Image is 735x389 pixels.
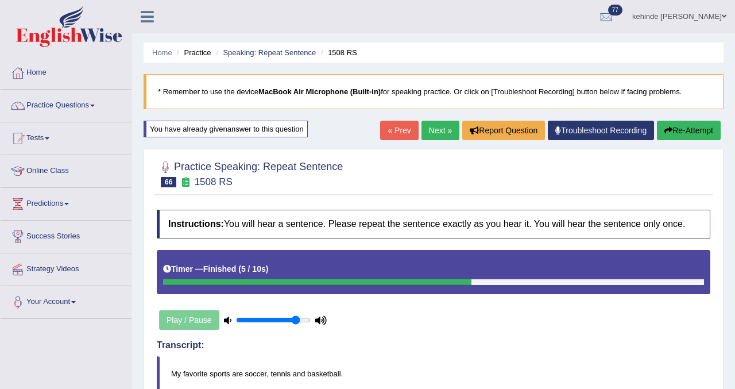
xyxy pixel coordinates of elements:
[1,122,131,151] a: Tests
[657,121,721,140] button: Re-Attempt
[548,121,654,140] a: Troubleshoot Recording
[161,177,176,187] span: 66
[1,155,131,184] a: Online Class
[608,5,622,16] span: 77
[157,340,710,351] h4: Transcript:
[258,87,381,96] b: MacBook Air Microphone (Built-in)
[1,221,131,249] a: Success Stories
[174,47,211,58] li: Practice
[1,286,131,315] a: Your Account
[241,264,266,274] b: 5 / 10s
[238,264,241,274] b: (
[168,219,224,229] b: Instructions:
[1,90,131,118] a: Practice Questions
[421,121,459,140] a: Next »
[144,121,308,137] div: You have already given answer to this question
[163,265,268,274] h5: Timer —
[462,121,545,140] button: Report Question
[152,48,172,57] a: Home
[1,188,131,217] a: Predictions
[380,121,418,140] a: « Prev
[223,48,316,57] a: Speaking: Repeat Sentence
[203,264,237,274] b: Finished
[144,74,724,109] blockquote: * Remember to use the device for speaking practice. Or click on [Troubleshoot Recording] button b...
[179,177,191,188] small: Exam occurring question
[266,264,269,274] b: )
[1,57,131,86] a: Home
[157,210,710,238] h4: You will hear a sentence. Please repeat the sentence exactly as you hear it. You will hear the se...
[157,159,343,187] h2: Practice Speaking: Repeat Sentence
[195,176,233,187] small: 1508 RS
[1,253,131,282] a: Strategy Videos
[318,47,357,58] li: 1508 RS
